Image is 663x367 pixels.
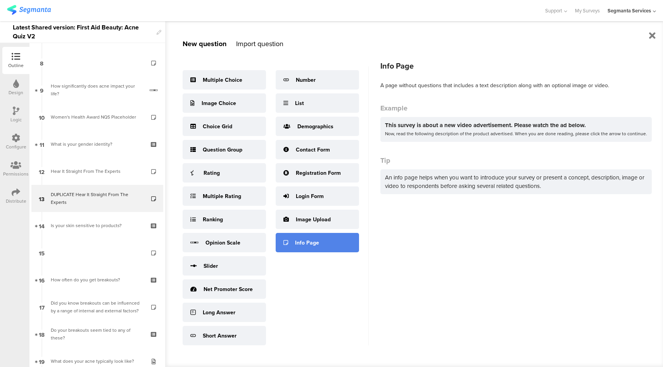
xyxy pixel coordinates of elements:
[51,167,143,175] div: Hear It Straight From The Experts
[31,320,163,348] a: 18 Do your breakouts seem tied to any of these?
[39,221,45,230] span: 14
[31,49,163,76] a: 8
[9,89,23,96] div: Design
[51,222,143,229] div: Is your skin sensitive to products?
[31,103,163,131] a: 10 Women's Health Award NQS Placeholder
[31,131,163,158] a: 11 What is your gender identity?
[295,239,319,247] div: Info Page
[380,169,652,194] div: An info page helps when you want to introduce your survey or present a concept, description, imag...
[31,293,163,320] a: 17 Did you know breakouts can be influenced by a range of internal and external factors?
[6,198,26,205] div: Distribute
[39,357,45,365] span: 19
[295,99,304,107] div: List
[39,303,45,311] span: 17
[40,86,43,94] span: 9
[608,7,651,14] div: Segmanta Services
[31,185,163,212] a: 13 DUPLICATE Hear It Straight From The Experts
[296,192,324,200] div: Login Form
[7,5,51,15] img: segmanta logo
[203,332,237,340] div: Short Answer
[380,60,652,72] div: Info Page
[236,39,283,49] div: Import question
[296,76,316,84] div: Number
[51,191,143,206] div: DUPLICATE Hear It Straight From The Experts
[31,266,163,293] a: 16 How often do you get breakouts?
[40,140,44,148] span: 11
[39,276,45,284] span: 16
[203,146,242,154] div: Question Group
[31,158,163,185] a: 12 Hear It Straight From The Experts
[51,276,143,284] div: How often do you get breakouts?
[51,357,143,365] div: What does your acne typically look like?
[40,59,43,67] span: 8
[39,330,45,338] span: 18
[296,215,331,224] div: Image Upload
[203,192,241,200] div: Multiple Rating
[202,99,236,107] div: Image Choice
[6,143,26,150] div: Configure
[31,239,163,266] a: 15
[3,171,29,177] div: Permissions
[51,326,143,342] div: Do your breakouts seem tied to any of these?
[8,62,24,69] div: Outline
[203,122,232,131] div: Choice Grid
[205,239,240,247] div: Opinion Scale
[13,21,153,43] div: Latest Shared version: First Aid Beauty: Acne Quiz V2
[51,140,143,148] div: What is your gender identity?
[10,116,22,123] div: Logic
[39,248,45,257] span: 15
[385,129,647,138] div: Now, read the following description of the product advertised. When you are done reading, please ...
[296,146,330,154] div: Contact Form
[296,169,341,177] div: Registration Form
[380,81,652,90] div: A page without questions that includes a text description along with an optional image or video.
[203,76,242,84] div: Multiple Choice
[51,299,143,315] div: Did you know breakouts can be influenced by a range of internal and external factors?
[203,308,235,317] div: Long Answer
[39,113,45,121] span: 10
[380,103,652,113] div: Example
[51,113,143,121] div: Women's Health Award NQS Placeholder
[183,39,226,49] div: New question
[380,155,652,165] div: Tip
[385,121,647,129] div: This survey is about a new video advertisement. Please watch the ad below.
[204,262,218,270] div: Slider
[39,194,45,203] span: 13
[203,215,223,224] div: Ranking
[297,122,333,131] div: Demographics
[545,7,562,14] span: Support
[39,167,45,176] span: 12
[204,169,220,177] div: Rating
[31,76,163,103] a: 9 How significantly does acne impact your life?
[204,285,253,293] div: Net Promoter Score
[51,82,144,98] div: How significantly does acne impact your life?
[31,212,163,239] a: 14 Is your skin sensitive to products?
